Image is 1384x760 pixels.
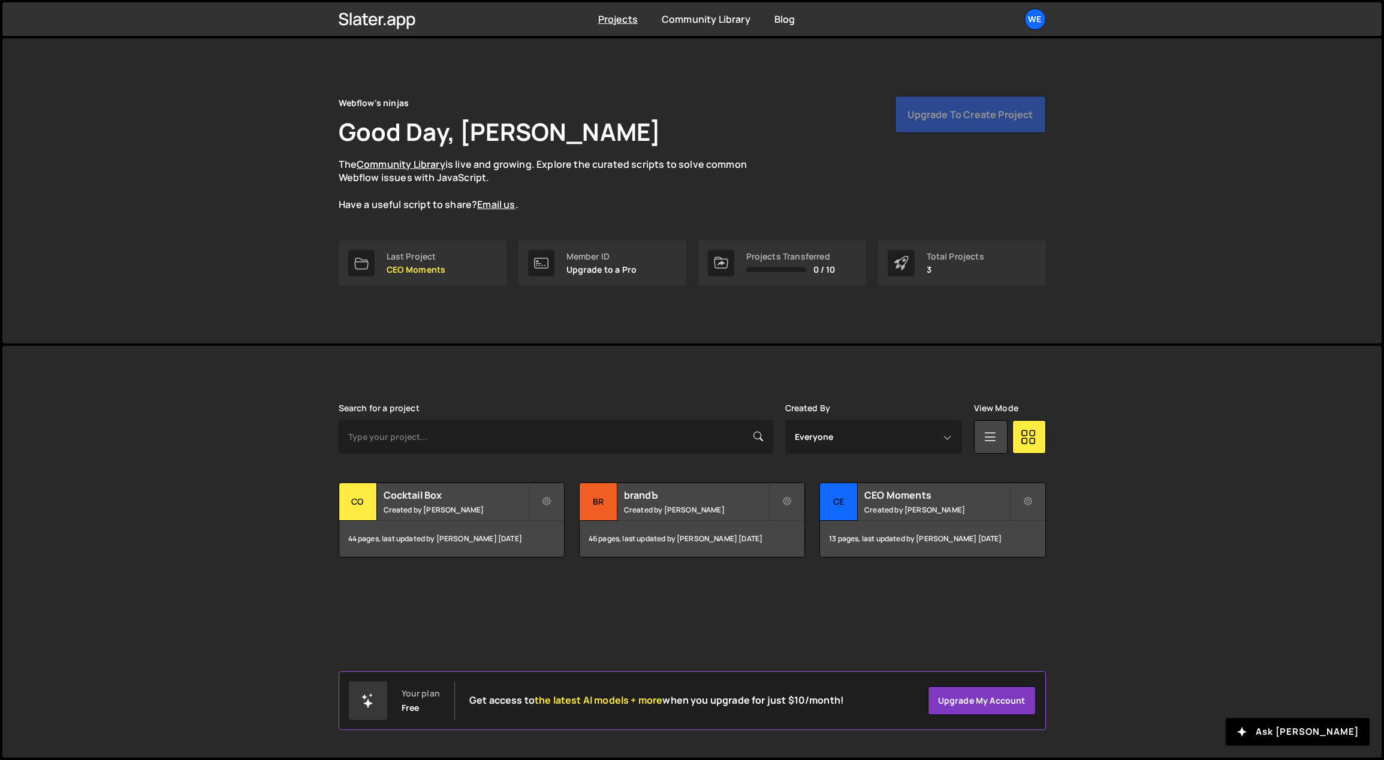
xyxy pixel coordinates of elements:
[624,488,768,502] h2: brandЪ
[785,403,831,413] label: Created By
[402,703,420,713] div: Free
[579,482,805,557] a: br brandЪ Created by [PERSON_NAME] 46 pages, last updated by [PERSON_NAME] [DATE]
[339,482,565,557] a: Co Cocktail Box Created by [PERSON_NAME] 44 pages, last updated by [PERSON_NAME] [DATE]
[357,158,445,171] a: Community Library
[339,403,420,413] label: Search for a project
[477,198,515,211] a: Email us
[339,115,661,148] h1: Good Day, [PERSON_NAME]
[1226,718,1370,746] button: Ask [PERSON_NAME]
[864,488,1009,502] h2: CEO Moments
[598,13,638,26] a: Projects
[566,265,637,275] p: Upgrade to a Pro
[580,521,804,557] div: 46 pages, last updated by [PERSON_NAME] [DATE]
[402,689,440,698] div: Your plan
[339,240,506,286] a: Last Project CEO Moments
[624,505,768,515] small: Created by [PERSON_NAME]
[813,265,836,275] span: 0 / 10
[339,96,409,110] div: Webflow's ninjas
[384,505,528,515] small: Created by [PERSON_NAME]
[339,483,377,521] div: Co
[820,521,1045,557] div: 13 pages, last updated by [PERSON_NAME] [DATE]
[864,505,1009,515] small: Created by [PERSON_NAME]
[819,482,1045,557] a: CE CEO Moments Created by [PERSON_NAME] 13 pages, last updated by [PERSON_NAME] [DATE]
[535,693,662,707] span: the latest AI models + more
[820,483,858,521] div: CE
[387,265,446,275] p: CEO Moments
[1024,8,1046,30] a: We
[384,488,528,502] h2: Cocktail Box
[469,695,844,706] h2: Get access to when you upgrade for just $10/month!
[387,252,446,261] div: Last Project
[774,13,795,26] a: Blog
[974,403,1018,413] label: View Mode
[566,252,637,261] div: Member ID
[339,420,773,454] input: Type your project...
[746,252,836,261] div: Projects Transferred
[580,483,617,521] div: br
[339,521,564,557] div: 44 pages, last updated by [PERSON_NAME] [DATE]
[339,158,770,212] p: The is live and growing. Explore the curated scripts to solve common Webflow issues with JavaScri...
[927,265,984,275] p: 3
[927,252,984,261] div: Total Projects
[928,686,1036,715] a: Upgrade my account
[662,13,750,26] a: Community Library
